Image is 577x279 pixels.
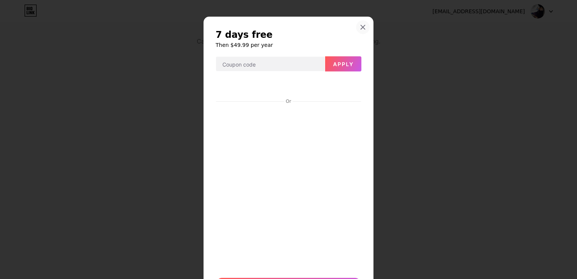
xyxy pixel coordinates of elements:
button: Apply [325,56,361,71]
h6: Then $49.99 per year [216,41,361,49]
span: Apply [333,61,354,67]
input: Coupon code [216,57,325,72]
span: 7 days free [216,29,273,41]
iframe: Secure payment button frame [216,78,361,96]
div: Or [284,98,293,104]
iframe: Secure payment input frame [214,105,363,270]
